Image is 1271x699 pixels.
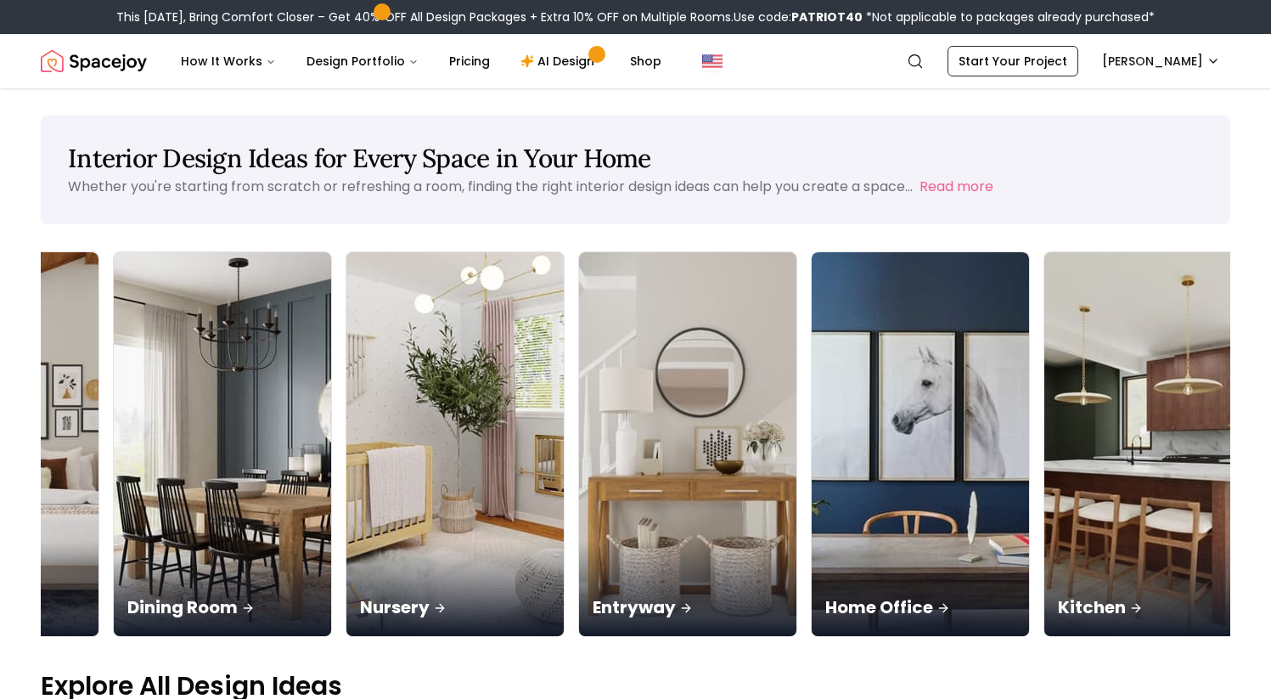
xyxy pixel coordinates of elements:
[507,44,613,78] a: AI Design
[1044,252,1262,636] img: Kitchen
[578,251,797,637] a: EntrywayEntryway
[360,595,550,619] p: Nursery
[791,8,863,25] b: PATRIOT40
[41,34,1230,88] nav: Global
[920,177,993,197] button: Read more
[167,44,675,78] nav: Main
[863,8,1155,25] span: *Not applicable to packages already purchased*
[734,8,863,25] span: Use code:
[113,251,332,637] a: Dining RoomDining Room
[811,251,1030,637] a: Home OfficeHome Office
[41,44,147,78] img: Spacejoy Logo
[436,44,503,78] a: Pricing
[293,44,432,78] button: Design Portfolio
[702,51,723,71] img: United States
[41,44,147,78] a: Spacejoy
[346,252,564,636] img: Nursery
[1043,251,1263,637] a: KitchenKitchen
[593,595,783,619] p: Entryway
[116,8,1155,25] div: This [DATE], Bring Comfort Closer – Get 40% OFF All Design Packages + Extra 10% OFF on Multiple R...
[579,252,796,636] img: Entryway
[167,44,290,78] button: How It Works
[616,44,675,78] a: Shop
[825,595,1015,619] p: Home Office
[1058,595,1248,619] p: Kitchen
[127,595,318,619] p: Dining Room
[346,251,565,637] a: NurseryNursery
[812,252,1029,636] img: Home Office
[68,177,913,196] p: Whether you're starting from scratch or refreshing a room, finding the right interior design idea...
[948,46,1078,76] a: Start Your Project
[114,252,331,636] img: Dining Room
[1092,46,1230,76] button: [PERSON_NAME]
[68,143,1203,173] h1: Interior Design Ideas for Every Space in Your Home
